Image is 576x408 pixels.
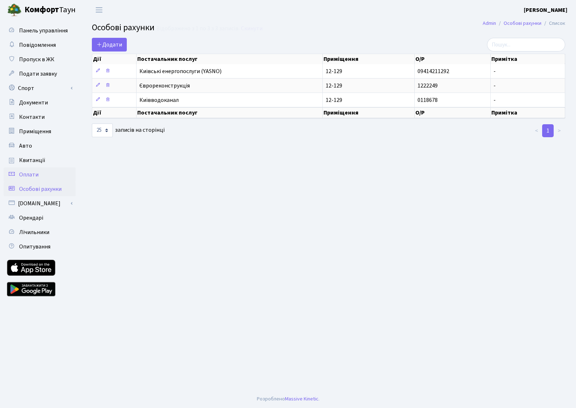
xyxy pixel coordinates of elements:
[19,185,62,193] span: Особові рахунки
[323,54,415,64] th: Приміщення
[19,127,51,135] span: Приміщення
[418,82,438,90] span: 1222249
[4,124,76,139] a: Приміщення
[19,113,45,121] span: Контакти
[285,395,318,403] a: Massive Kinetic
[24,4,76,16] span: Таун
[19,228,49,236] span: Лічильники
[323,107,415,118] th: Приміщення
[494,67,496,75] span: -
[97,41,122,49] span: Додати
[92,38,127,51] a: Додати
[137,107,323,118] th: Постачальник послуг
[19,171,39,179] span: Оплати
[418,96,438,104] span: 0118678
[418,67,449,75] span: 09414211292
[19,142,32,150] span: Авто
[4,211,76,225] a: Орендарі
[487,38,565,51] input: Пошук...
[90,4,108,16] button: Переключити навігацію
[92,124,113,137] select: записів на сторінці
[541,19,565,27] li: Список
[7,3,22,17] img: logo.png
[4,23,76,38] a: Панель управління
[139,68,320,74] span: Київські енергопослуги (YASNO)
[4,239,76,254] a: Опитування
[326,97,411,103] span: 12-129
[415,107,491,118] th: О/Р
[139,97,320,103] span: Київводоканал
[257,395,320,403] div: Розроблено .
[4,38,76,52] a: Повідомлення
[139,83,320,89] span: Єврореконструкція
[415,54,491,64] th: О/Р
[494,96,496,104] span: -
[494,82,496,90] span: -
[19,156,45,164] span: Квитанції
[92,124,165,137] label: записів на сторінці
[4,110,76,124] a: Контакти
[19,214,43,222] span: Орендарі
[542,124,554,137] a: 1
[4,153,76,167] a: Квитанції
[4,139,76,153] a: Авто
[92,21,155,34] span: Особові рахунки
[19,41,56,49] span: Повідомлення
[4,52,76,67] a: Пропуск в ЖК
[4,225,76,239] a: Лічильники
[4,182,76,196] a: Особові рахунки
[137,54,323,64] th: Постачальник послуг
[472,16,576,31] nav: breadcrumb
[4,95,76,110] a: Документи
[19,27,68,35] span: Панель управління
[241,25,263,32] a: Скинути
[4,167,76,182] a: Оплати
[19,99,48,107] span: Документи
[491,107,565,118] th: Примітка
[92,54,137,64] th: Дії
[19,70,57,78] span: Подати заявку
[483,19,496,27] a: Admin
[326,68,411,74] span: 12-129
[524,6,567,14] a: [PERSON_NAME]
[156,25,240,32] div: Відображено з 1 по 3 з 3 записів.
[24,4,59,15] b: Комфорт
[504,19,541,27] a: Особові рахунки
[19,243,50,251] span: Опитування
[92,107,137,118] th: Дії
[19,55,54,63] span: Пропуск в ЖК
[491,54,565,64] th: Примітка
[4,81,76,95] a: Спорт
[4,67,76,81] a: Подати заявку
[4,196,76,211] a: [DOMAIN_NAME]
[326,83,411,89] span: 12-129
